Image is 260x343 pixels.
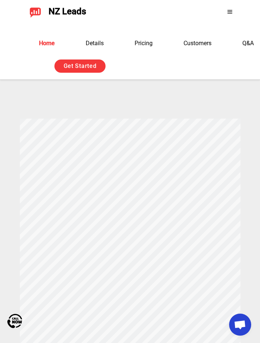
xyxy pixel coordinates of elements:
[135,40,153,47] a: Pricing
[39,40,55,47] a: Home
[86,40,104,47] a: Details
[229,314,251,336] a: Open chat
[198,4,222,20] iframe: Кнопка "Войти с аккаунтом Google"
[242,40,254,47] a: Q&A
[54,59,106,73] a: Get Started
[29,6,41,18] img: NZ Leads logo
[49,7,86,17] span: NZ Leads
[184,40,211,47] a: Customers
[7,314,22,328] img: Call Now
[113,58,209,74] iframe: Кнопка "Войти с аккаунтом Google"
